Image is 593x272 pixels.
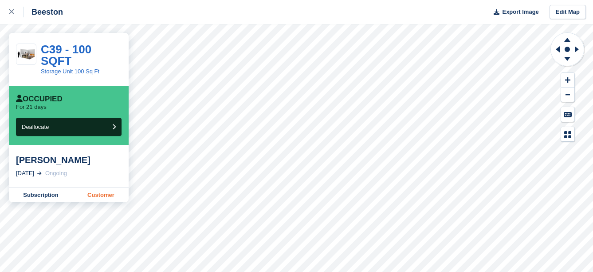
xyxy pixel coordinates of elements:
[37,172,42,175] img: arrow-right-light-icn-cde0832a797a2874e46488d9cf13f60e5c3a73dbe684e267c42b8395dfbc2abf.svg
[41,68,99,75] a: Storage Unit 100 Sq Ft
[16,104,47,111] p: For 21 days
[73,188,129,202] a: Customer
[561,88,574,102] button: Zoom Out
[16,95,63,104] div: Occupied
[24,7,63,17] div: Beeston
[9,188,73,202] a: Subscription
[561,107,574,122] button: Keyboard Shortcuts
[561,127,574,142] button: Map Legend
[561,73,574,88] button: Zoom In
[16,155,122,165] div: [PERSON_NAME]
[45,169,67,178] div: Ongoing
[22,124,49,130] span: Deallocate
[16,169,34,178] div: [DATE]
[550,5,586,20] a: Edit Map
[488,5,539,20] button: Export Image
[41,43,91,68] a: C39 - 100 SQFT
[16,47,36,62] img: 100-sqft-unit.jpg
[16,118,122,136] button: Deallocate
[502,8,538,16] span: Export Image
